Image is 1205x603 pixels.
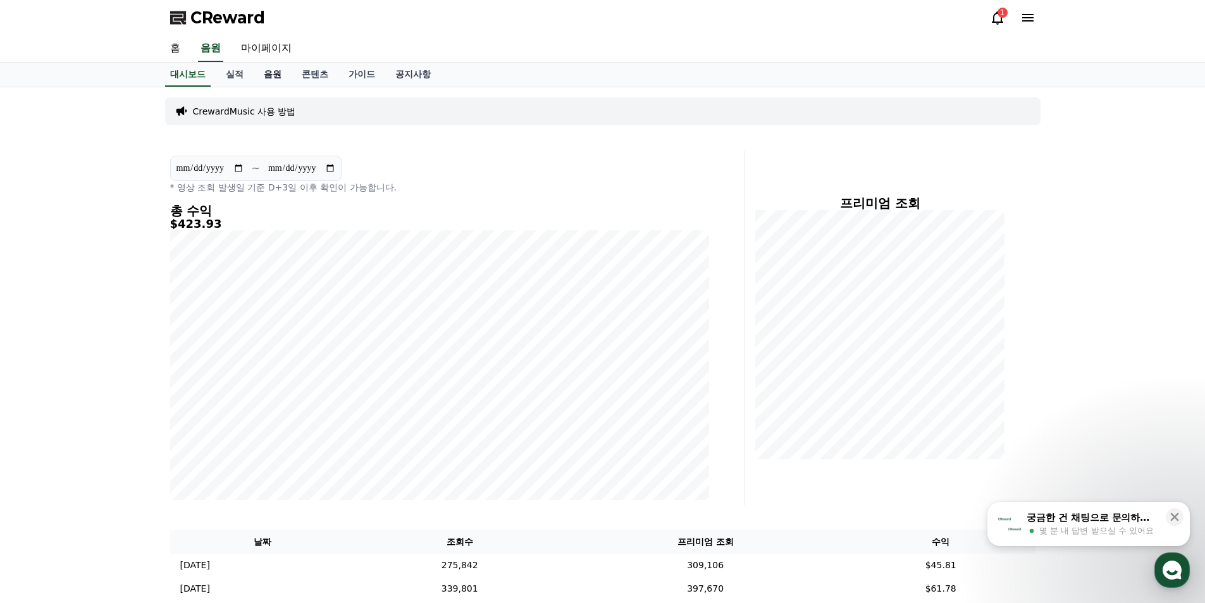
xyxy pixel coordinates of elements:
[195,420,211,430] span: 설정
[231,35,302,62] a: 마이페이지
[755,196,1005,210] h4: 프리미엄 조회
[252,161,260,176] p: ~
[990,10,1005,25] a: 1
[165,63,211,87] a: 대시보드
[338,63,385,87] a: 가이드
[254,63,292,87] a: 음원
[83,401,163,433] a: 대화
[385,63,441,87] a: 공지사항
[564,577,846,600] td: 397,670
[160,35,190,62] a: 홈
[170,181,709,194] p: * 영상 조회 발생일 기준 D+3일 이후 확인이 가능합니다.
[40,420,47,430] span: 홈
[170,530,355,554] th: 날짜
[170,218,709,230] h5: $423.93
[846,530,1035,554] th: 수익
[355,577,564,600] td: 339,801
[998,8,1008,18] div: 1
[190,8,265,28] span: CReward
[355,554,564,577] td: 275,842
[846,577,1035,600] td: $61.78
[4,401,83,433] a: 홈
[180,582,210,595] p: [DATE]
[198,35,223,62] a: 음원
[355,530,564,554] th: 조회수
[193,105,296,118] a: CrewardMusic 사용 방법
[564,554,846,577] td: 309,106
[564,530,846,554] th: 프리미엄 조회
[116,421,131,431] span: 대화
[170,8,265,28] a: CReward
[216,63,254,87] a: 실적
[170,204,709,218] h4: 총 수익
[180,559,210,572] p: [DATE]
[846,554,1035,577] td: $45.81
[292,63,338,87] a: 콘텐츠
[163,401,243,433] a: 설정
